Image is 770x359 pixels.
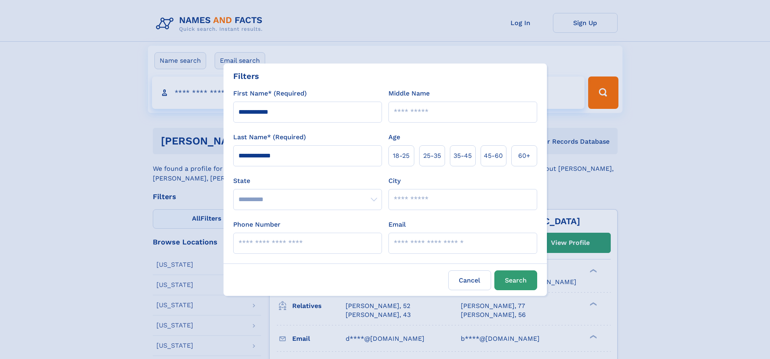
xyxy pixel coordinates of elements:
[393,151,409,161] span: 18‑25
[454,151,472,161] span: 35‑45
[423,151,441,161] span: 25‑35
[233,176,382,186] label: State
[484,151,503,161] span: 45‑60
[233,132,306,142] label: Last Name* (Required)
[388,132,400,142] label: Age
[388,176,401,186] label: City
[388,220,406,229] label: Email
[233,220,281,229] label: Phone Number
[518,151,530,161] span: 60+
[233,89,307,98] label: First Name* (Required)
[233,70,259,82] div: Filters
[494,270,537,290] button: Search
[388,89,430,98] label: Middle Name
[448,270,491,290] label: Cancel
